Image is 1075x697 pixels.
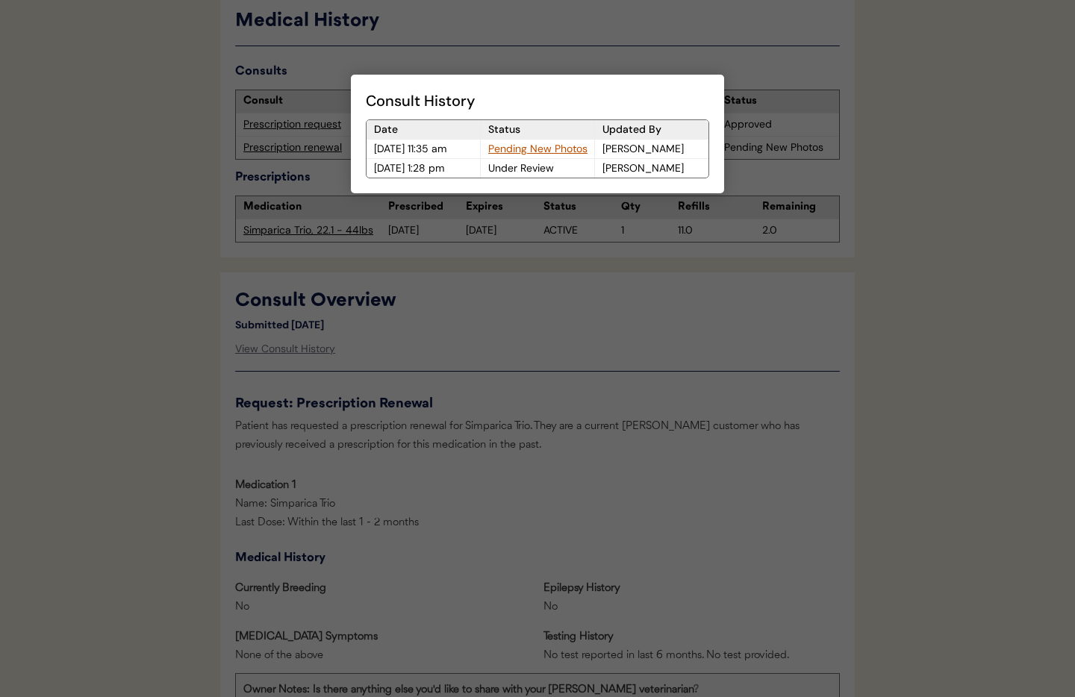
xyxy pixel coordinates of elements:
div: Pending New Photos [481,140,594,158]
div: Date [367,120,480,139]
div: [PERSON_NAME] [595,159,708,178]
div: [DATE] 11:35 am [367,140,480,158]
div: Consult History [366,90,709,112]
div: [DATE] 1:28 pm [367,159,480,178]
div: Updated By [595,120,708,139]
div: [PERSON_NAME] [595,140,708,158]
div: Status [481,120,594,139]
div: Under Review [481,159,594,178]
